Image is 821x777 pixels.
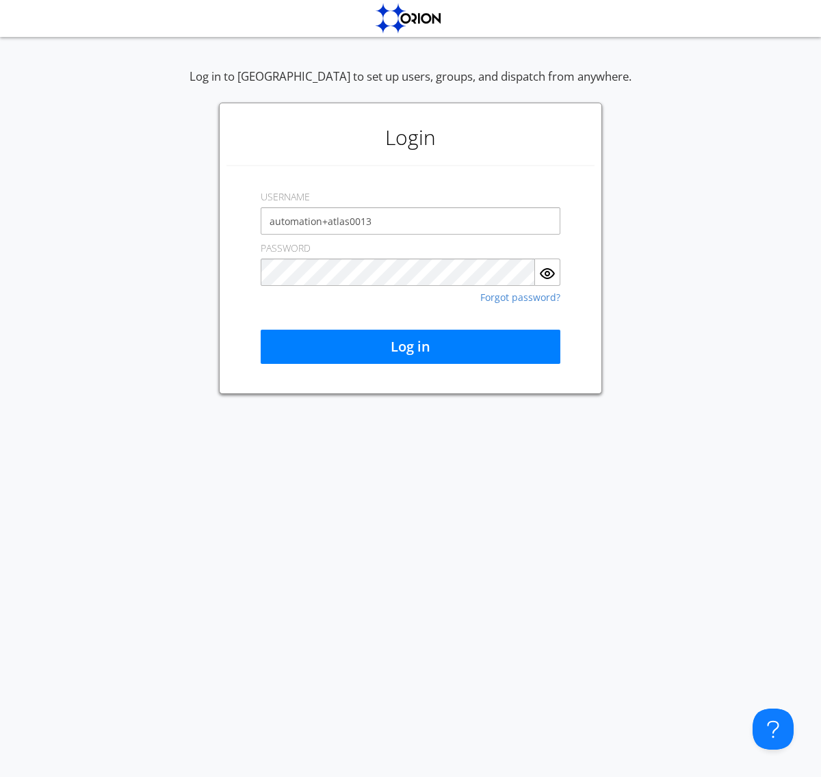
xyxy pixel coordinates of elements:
[480,293,560,302] a: Forgot password?
[261,190,310,204] label: USERNAME
[261,259,535,286] input: Password
[535,259,560,286] button: Show Password
[261,241,311,255] label: PASSWORD
[226,110,595,165] h1: Login
[261,330,560,364] button: Log in
[539,265,556,282] img: eye.svg
[753,709,794,750] iframe: Toggle Customer Support
[190,68,631,103] div: Log in to [GEOGRAPHIC_DATA] to set up users, groups, and dispatch from anywhere.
